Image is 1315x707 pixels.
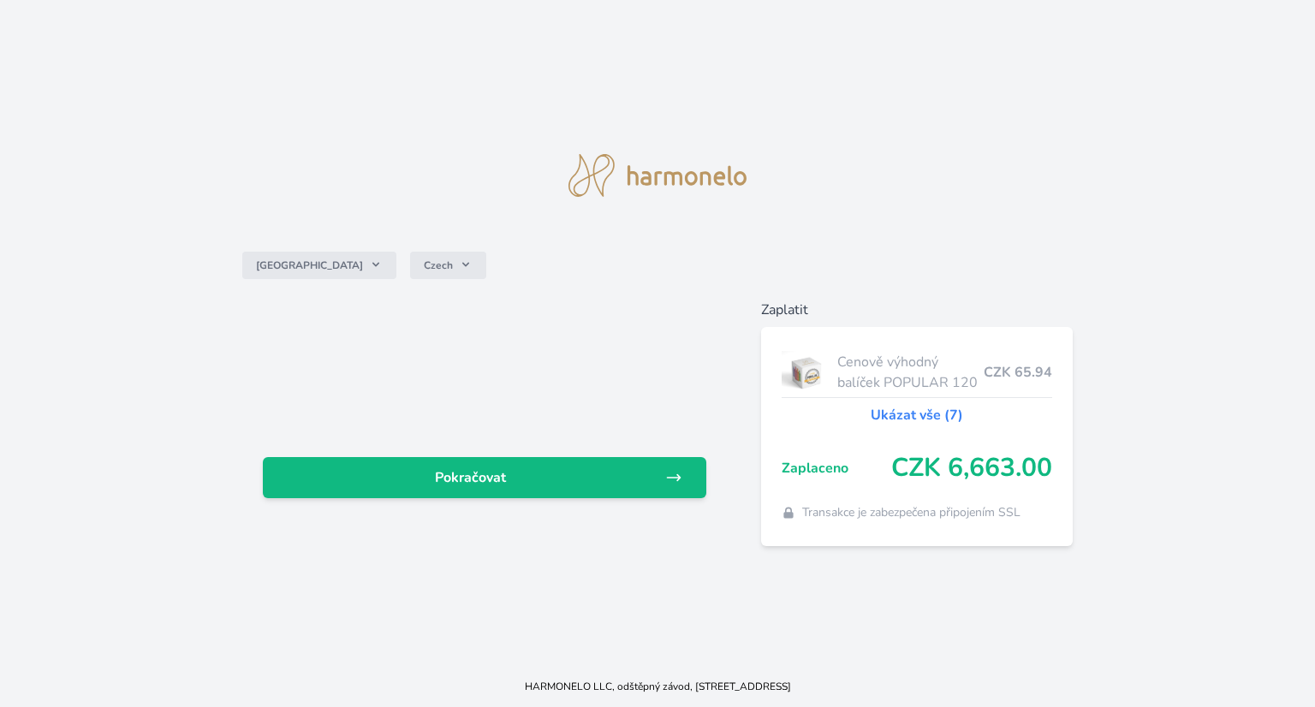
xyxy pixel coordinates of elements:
h6: Zaplatit [761,300,1073,320]
img: logo.svg [568,154,747,197]
span: CZK 6,663.00 [891,453,1052,484]
span: Zaplaceno [782,458,891,478]
span: Cenově výhodný balíček POPULAR 120 [837,352,984,393]
img: popular.jpg [782,351,830,394]
a: Pokračovat [263,457,706,498]
span: Czech [424,258,453,272]
button: [GEOGRAPHIC_DATA] [242,252,396,279]
span: CZK 65.94 [984,362,1052,383]
button: Czech [410,252,486,279]
a: Ukázat vše (7) [871,405,963,425]
span: [GEOGRAPHIC_DATA] [256,258,363,272]
span: Transakce je zabezpečena připojením SSL [802,504,1020,521]
span: Pokračovat [277,467,665,488]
